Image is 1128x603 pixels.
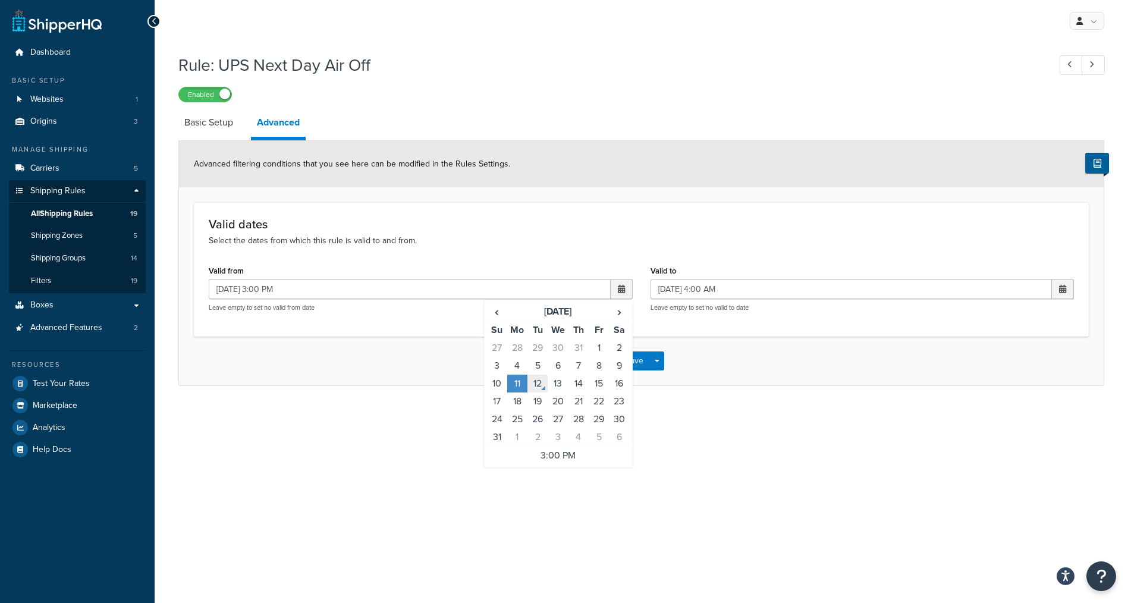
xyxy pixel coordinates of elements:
span: 19 [131,276,137,286]
span: Shipping Zones [31,231,83,241]
li: Marketplace [9,395,146,416]
a: Shipping Rules [9,180,146,202]
td: 27 [487,339,507,357]
th: [DATE] [507,303,609,321]
td: 12 [527,375,548,392]
td: 31 [487,428,507,447]
td: 7 [568,357,589,375]
td: 21 [568,392,589,410]
td: 5 [589,428,609,447]
td: 22 [589,392,609,410]
p: Leave empty to set no valid from date [209,303,633,312]
span: 3 [134,117,138,127]
td: 2 [527,428,548,447]
td: 3 [548,428,568,447]
span: All Shipping Rules [31,209,93,219]
a: Boxes [9,294,146,316]
th: We [548,321,568,340]
td: 16 [609,375,629,392]
td: 18 [507,392,527,410]
a: Advanced Features2 [9,317,146,339]
span: Shipping Groups [31,253,86,263]
span: Websites [30,95,64,105]
a: Help Docs [9,439,146,460]
li: Shipping Groups [9,247,146,269]
li: Shipping Zones [9,225,146,247]
td: 9 [609,357,629,375]
span: 2 [134,323,138,333]
a: Basic Setup [178,108,239,137]
span: 1 [136,95,138,105]
td: 1 [589,339,609,357]
span: Shipping Rules [30,186,86,196]
span: › [609,303,629,320]
a: Origins3 [9,111,146,133]
th: Th [568,321,589,340]
a: AllShipping Rules19 [9,203,146,225]
p: Leave empty to set no valid to date [651,303,1074,312]
span: Help Docs [33,445,71,455]
th: Sa [609,321,629,340]
td: 3 [487,357,507,375]
a: Advanced [251,108,306,140]
td: 25 [507,410,527,428]
button: Open Resource Center [1086,561,1116,591]
td: 8 [589,357,609,375]
a: Dashboard [9,42,146,64]
label: Enabled [179,87,231,102]
td: 6 [548,357,568,375]
td: 4 [568,428,589,447]
td: 29 [589,410,609,428]
th: Mo [507,321,527,340]
span: Marketplace [33,401,77,411]
td: 6 [609,428,629,447]
td: 20 [548,392,568,410]
td: 29 [527,339,548,357]
th: Fr [589,321,609,340]
li: Advanced Features [9,317,146,339]
h3: Valid dates [209,218,1074,231]
span: Origins [30,117,57,127]
a: Carriers5 [9,158,146,180]
label: Valid from [209,266,244,275]
td: 23 [609,392,629,410]
td: 3:00 PM [487,447,630,465]
td: 4 [507,357,527,375]
span: 5 [134,164,138,174]
span: 19 [130,209,137,219]
button: Save [618,351,651,370]
span: Dashboard [30,48,71,58]
div: Manage Shipping [9,145,146,155]
span: Test Your Rates [33,379,90,389]
li: Filters [9,270,146,292]
th: Su [487,321,507,340]
td: 28 [568,410,589,428]
a: Filters19 [9,270,146,292]
button: Show Help Docs [1085,153,1109,174]
span: 5 [133,231,137,241]
td: 24 [487,410,507,428]
td: 1 [507,428,527,447]
td: 30 [609,410,629,428]
span: 14 [131,253,137,263]
a: Analytics [9,417,146,438]
a: Websites1 [9,89,146,111]
li: Origins [9,111,146,133]
li: Shipping Rules [9,180,146,293]
a: Test Your Rates [9,373,146,394]
td: 28 [507,339,527,357]
span: Carriers [30,164,59,174]
td: 10 [487,375,507,392]
td: 5 [527,357,548,375]
td: 14 [568,375,589,392]
span: Advanced filtering conditions that you see here can be modified in the Rules Settings. [194,158,510,170]
th: Tu [527,321,548,340]
a: Next Record [1082,55,1105,75]
span: Filters [31,276,51,286]
td: 17 [487,392,507,410]
li: Websites [9,89,146,111]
